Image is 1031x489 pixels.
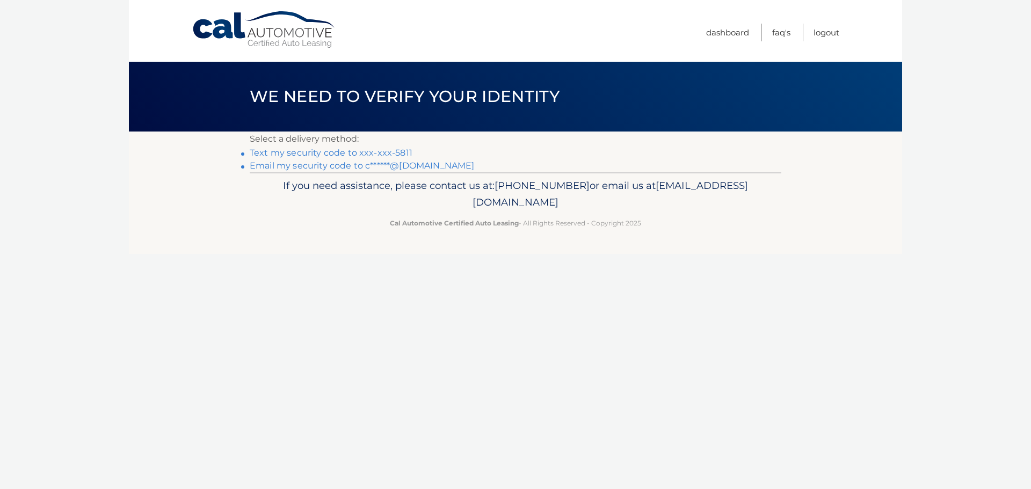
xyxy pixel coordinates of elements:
span: We need to verify your identity [250,86,560,106]
p: If you need assistance, please contact us at: or email us at [257,177,774,211]
a: Text my security code to xxx-xxx-5811 [250,148,412,158]
a: FAQ's [772,24,790,41]
span: [PHONE_NUMBER] [495,179,590,192]
a: Cal Automotive [192,11,337,49]
a: Dashboard [706,24,749,41]
p: Select a delivery method: [250,132,781,147]
a: Email my security code to c******@[DOMAIN_NAME] [250,160,475,171]
p: - All Rights Reserved - Copyright 2025 [257,217,774,229]
a: Logout [814,24,839,41]
strong: Cal Automotive Certified Auto Leasing [390,219,519,227]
